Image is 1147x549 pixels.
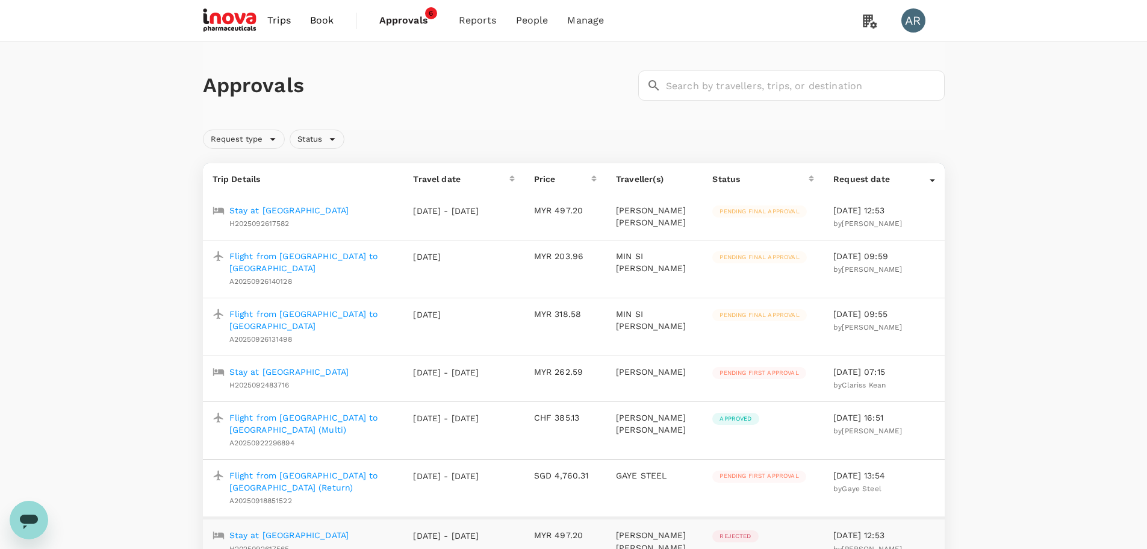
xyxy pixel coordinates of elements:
span: A20250922296894 [229,439,294,447]
p: [DATE] - [DATE] [413,205,479,217]
p: [PERSON_NAME] [PERSON_NAME] [616,412,693,436]
span: Approved [712,415,759,423]
span: by [833,427,902,435]
div: AR [901,8,925,33]
span: Pending first approval [712,369,806,377]
span: A20250918851522 [229,497,292,505]
p: [DATE] 13:54 [833,469,934,482]
p: [DATE] 12:53 [833,529,934,541]
p: SGD 4,760.31 [534,469,597,482]
p: Traveller(s) [616,173,693,185]
span: [PERSON_NAME] [842,427,902,435]
span: by [833,265,902,274]
div: Status [290,130,344,149]
p: MYR 203.96 [534,250,597,262]
a: Stay at [GEOGRAPHIC_DATA] [229,204,349,216]
span: by [833,381,886,389]
span: Clariss Kean [842,381,886,389]
span: H2025092617582 [229,219,290,228]
input: Search by travellers, trips, or destination [666,71,945,101]
span: A20250926140128 [229,277,292,286]
p: [PERSON_NAME] [PERSON_NAME] [616,204,693,228]
span: Manage [567,13,604,28]
span: Approvals [379,13,440,28]
div: Travel date [413,173,509,185]
span: Gaye Steel [842,485,881,493]
a: Stay at [GEOGRAPHIC_DATA] [229,529,349,541]
p: [DATE] - [DATE] [413,366,479,378]
div: Price [534,173,591,185]
p: [DATE] 16:51 [833,412,934,424]
a: Flight from [GEOGRAPHIC_DATA] to [GEOGRAPHIC_DATA] [229,308,394,332]
p: MYR 497.20 [534,204,597,216]
span: 6 [425,7,437,19]
span: A20250926131498 [229,335,292,344]
span: Pending first approval [712,472,806,480]
p: [DATE] [413,309,479,321]
span: Reports [459,13,497,28]
span: Status [290,134,329,145]
p: MYR 497.20 [534,529,597,541]
p: MYR 318.58 [534,308,597,320]
span: Pending final approval [712,253,806,262]
div: Request date [833,173,929,185]
p: [DATE] 09:59 [833,250,934,262]
span: by [833,485,881,493]
span: [PERSON_NAME] [842,265,902,274]
span: People [516,13,549,28]
span: Book [310,13,334,28]
p: [DATE] - [DATE] [413,530,479,542]
a: Flight from [GEOGRAPHIC_DATA] to [GEOGRAPHIC_DATA] (Multi) [229,412,394,436]
p: MYR 262.59 [534,366,597,378]
a: Flight from [GEOGRAPHIC_DATA] to [GEOGRAPHIC_DATA] [229,250,394,274]
img: iNova Pharmaceuticals [203,7,258,34]
span: Trips [267,13,291,28]
p: CHF 385.13 [534,412,597,424]
div: Request type [203,130,285,149]
p: [DATE] - [DATE] [413,412,479,424]
span: Rejected [712,532,758,541]
p: GAYE STEEL [616,469,693,482]
p: Trip Details [213,173,394,185]
span: H2025092483716 [229,381,290,389]
p: MIN SI [PERSON_NAME] [616,308,693,332]
p: [DATE] 12:53 [833,204,934,216]
span: Request type [204,134,270,145]
span: Pending final approval [712,311,806,319]
span: [PERSON_NAME] [842,219,902,228]
p: [DATE] 09:55 [833,308,934,320]
p: [DATE] 07:15 [833,366,934,378]
h1: Approvals [203,73,633,98]
span: Pending final approval [712,207,806,216]
span: by [833,323,902,331]
a: Flight from [GEOGRAPHIC_DATA] to [GEOGRAPHIC_DATA] (Return) [229,469,394,494]
p: [DATE] - [DATE] [413,470,479,482]
iframe: Button to launch messaging window [10,501,48,539]
span: [PERSON_NAME] [842,323,902,331]
p: [DATE] [413,251,479,263]
span: by [833,219,902,228]
p: MIN SI [PERSON_NAME] [616,250,693,274]
p: [PERSON_NAME] [616,366,693,378]
div: Status [712,173,809,185]
a: Stay at [GEOGRAPHIC_DATA] [229,366,349,378]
